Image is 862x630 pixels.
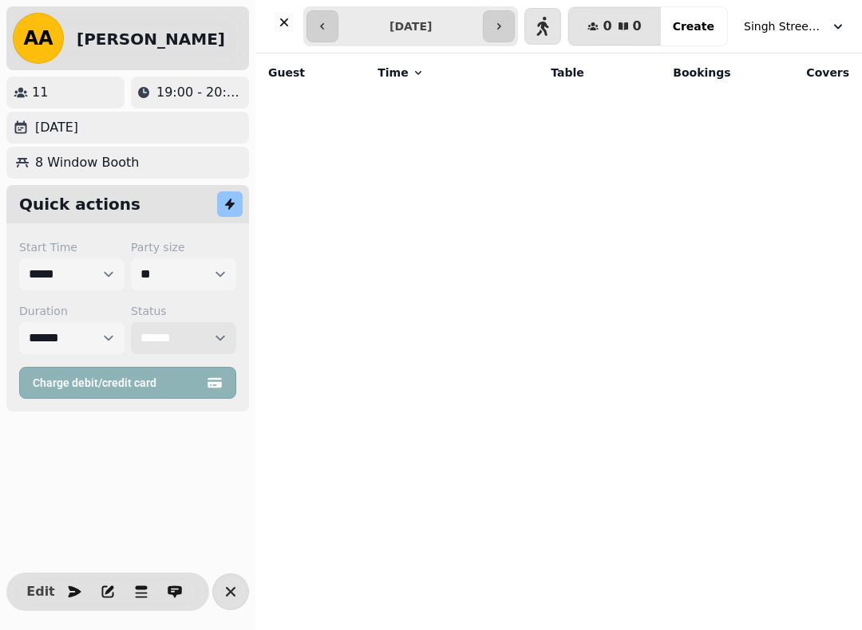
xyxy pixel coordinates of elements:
[19,239,125,255] label: Start Time
[660,7,727,45] button: Create
[734,12,856,41] button: Singh Street Bruntsfield
[35,118,78,137] p: [DATE]
[35,153,139,172] p: 8 Window Booth
[378,65,424,81] button: Time
[741,53,859,92] th: Covers
[568,7,660,45] button: 00
[255,53,368,92] th: Guest
[131,239,236,255] label: Party size
[494,53,594,92] th: Table
[19,193,140,215] h2: Quick actions
[31,585,50,598] span: Edit
[603,20,611,33] span: 0
[594,53,741,92] th: Bookings
[33,377,204,388] span: Charge debit/credit card
[77,28,225,50] h2: [PERSON_NAME]
[131,303,236,319] label: Status
[378,65,408,81] span: Time
[19,367,236,399] button: Charge debit/credit card
[673,21,714,32] span: Create
[19,303,125,319] label: Duration
[156,83,243,102] p: 19:00 - 20:45
[744,18,824,34] span: Singh Street Bruntsfield
[633,20,642,33] span: 0
[25,576,57,608] button: Edit
[23,29,53,48] span: AA
[32,83,48,102] p: 11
